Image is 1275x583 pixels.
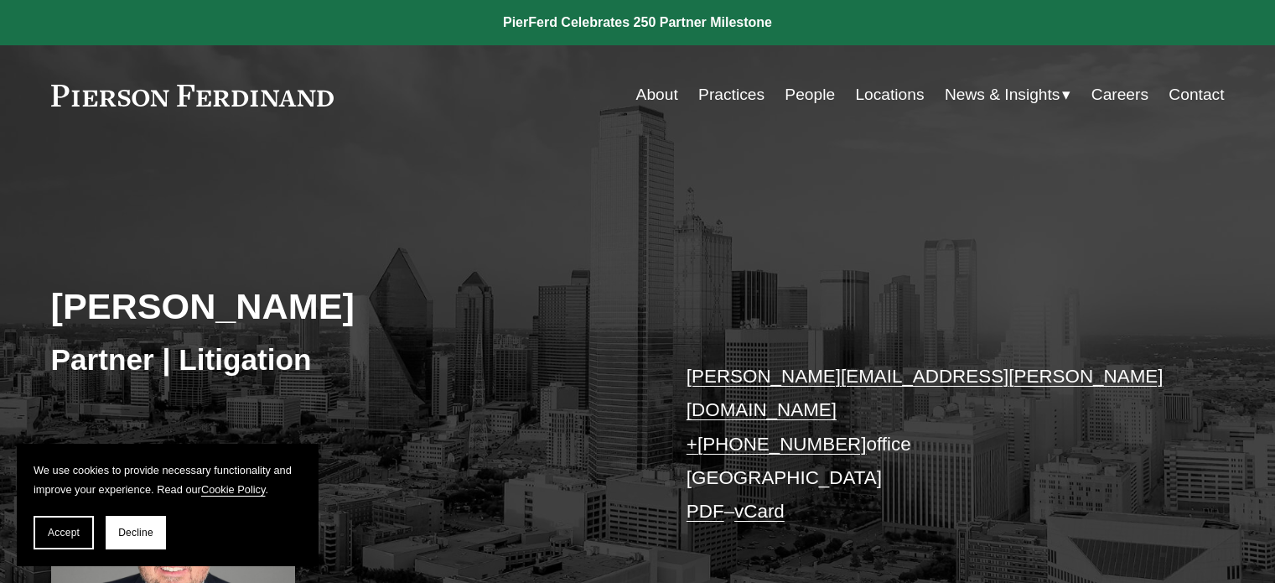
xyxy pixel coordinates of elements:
a: [PHONE_NUMBER] [697,434,867,455]
button: Accept [34,516,94,549]
p: We use cookies to provide necessary functionality and improve your experience. Read our . [34,461,302,499]
a: Cookie Policy [201,483,266,496]
a: folder dropdown [945,79,1071,111]
a: [PERSON_NAME][EMAIL_ADDRESS][PERSON_NAME][DOMAIN_NAME] [687,366,1164,420]
h3: Partner | Litigation [51,341,638,378]
a: vCard [734,501,785,522]
a: People [785,79,835,111]
section: Cookie banner [17,444,319,566]
a: + [687,434,697,455]
a: Practices [698,79,764,111]
button: Decline [106,516,166,549]
a: Careers [1091,79,1148,111]
p: office [GEOGRAPHIC_DATA] – [687,360,1175,529]
a: About [636,79,678,111]
span: Accept [48,527,80,539]
h2: [PERSON_NAME] [51,284,638,328]
a: Contact [1169,79,1224,111]
a: Locations [855,79,924,111]
a: PDF [687,501,724,522]
span: News & Insights [945,81,1060,110]
span: Decline [118,527,153,539]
